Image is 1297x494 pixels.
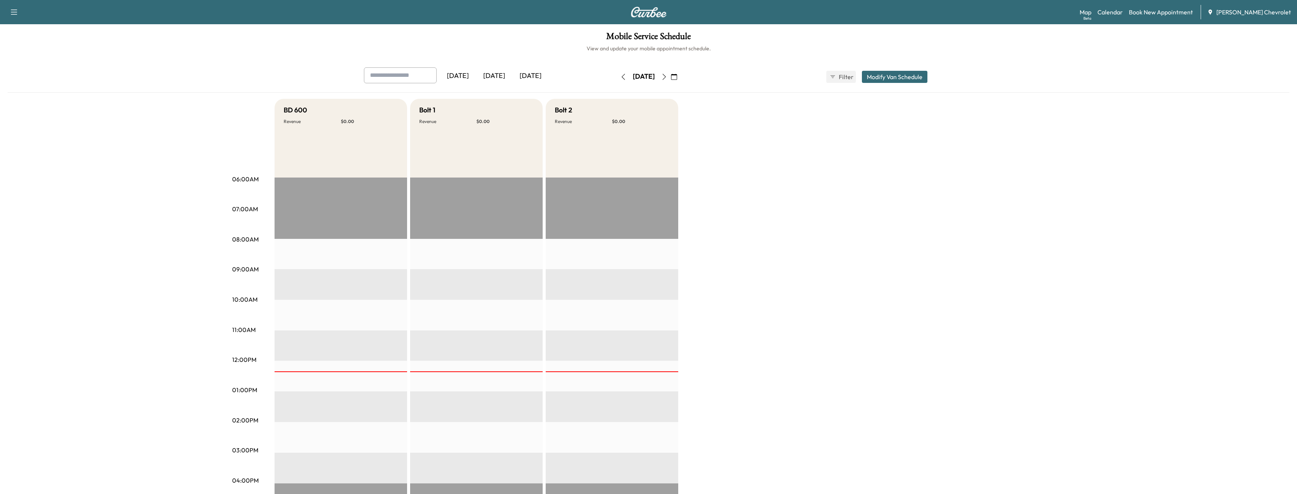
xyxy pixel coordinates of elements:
p: 04:00PM [232,476,259,485]
a: MapBeta [1080,8,1091,17]
p: Revenue [284,118,341,125]
p: 03:00PM [232,446,258,455]
p: Revenue [555,118,612,125]
p: 10:00AM [232,295,258,304]
p: 06:00AM [232,175,259,184]
p: 02:00PM [232,416,258,425]
p: Revenue [419,118,476,125]
p: 07:00AM [232,204,258,213]
h5: Bolt 2 [555,105,572,115]
p: 08:00AM [232,235,259,244]
div: [DATE] [512,67,549,85]
a: Calendar [1097,8,1123,17]
h5: Bolt 1 [419,105,435,115]
div: [DATE] [476,67,512,85]
button: Modify Van Schedule [862,71,927,83]
h6: View and update your mobile appointment schedule. [8,45,1289,52]
h5: BD 600 [284,105,307,115]
span: Filter [839,72,852,81]
button: Filter [826,71,856,83]
div: [DATE] [633,72,655,81]
div: [DATE] [440,67,476,85]
p: 09:00AM [232,265,259,274]
p: $ 0.00 [341,118,398,125]
h1: Mobile Service Schedule [8,32,1289,45]
span: [PERSON_NAME] Chevrolet [1216,8,1291,17]
p: $ 0.00 [612,118,669,125]
img: Curbee Logo [631,7,667,17]
p: 12:00PM [232,355,256,364]
p: 01:00PM [232,385,257,394]
a: Book New Appointment [1129,8,1193,17]
p: 11:00AM [232,325,256,334]
p: $ 0.00 [476,118,534,125]
div: Beta [1083,16,1091,21]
